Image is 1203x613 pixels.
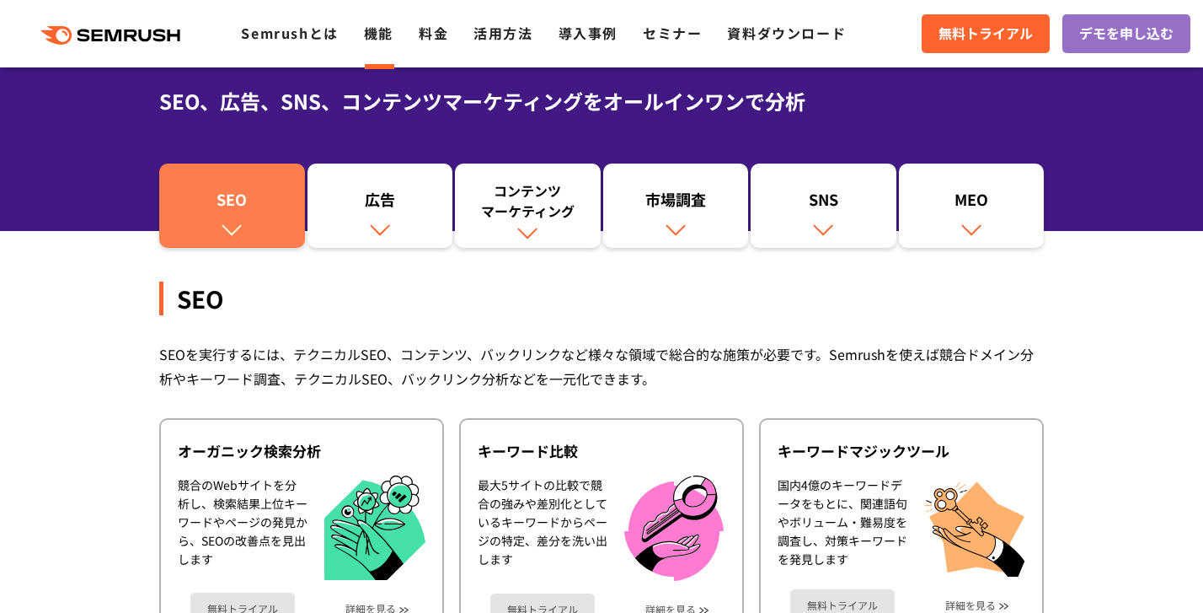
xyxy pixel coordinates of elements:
[178,476,307,581] div: 競合のWebサイトを分析し、検索結果上位キーワードやページの発見から、SEOの改善点を見出します
[727,23,846,43] a: 資料ダウンロード
[759,189,888,218] div: SNS
[907,189,1036,218] div: MEO
[159,282,1044,315] div: SEO
[559,23,618,43] a: 導入事例
[751,164,896,248] a: SNS
[473,23,532,43] a: 活用方法
[624,476,724,581] img: キーワード比較
[159,164,305,248] a: SEO
[1062,14,1190,53] a: デモを申し込む
[324,476,425,581] img: オーガニック検索分析
[924,476,1025,577] img: キーワードマジックツール
[478,441,725,461] div: キーワード比較
[159,86,1044,116] div: SEO、広告、SNS、コンテンツマーケティングをオールインワンで分析
[945,600,996,611] a: 詳細を見る
[307,164,453,248] a: 広告
[899,164,1045,248] a: MEO
[241,23,338,43] a: Semrushとは
[778,441,1025,461] div: キーワードマジックツール
[168,189,297,218] div: SEO
[922,14,1050,53] a: 無料トライアル
[478,476,607,581] div: 最大5サイトの比較で競合の強みや差別化としているキーワードからページの特定、差分を洗い出します
[463,180,592,221] div: コンテンツ マーケティング
[1079,23,1174,45] span: デモを申し込む
[612,189,741,218] div: 市場調査
[455,164,601,248] a: コンテンツマーケティング
[778,476,907,577] div: 国内4億のキーワードデータをもとに、関連語句やボリューム・難易度を調査し、対策キーワードを発見します
[603,164,749,248] a: 市場調査
[178,441,425,461] div: オーガニック検索分析
[419,23,448,43] a: 料金
[938,23,1033,45] span: 無料トライアル
[159,342,1044,391] div: SEOを実行するには、テクニカルSEO、コンテンツ、バックリンクなど様々な領域で総合的な施策が必要です。Semrushを使えば競合ドメイン分析やキーワード調査、テクニカルSEO、バックリンク分析...
[364,23,393,43] a: 機能
[316,189,445,218] div: 広告
[643,23,702,43] a: セミナー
